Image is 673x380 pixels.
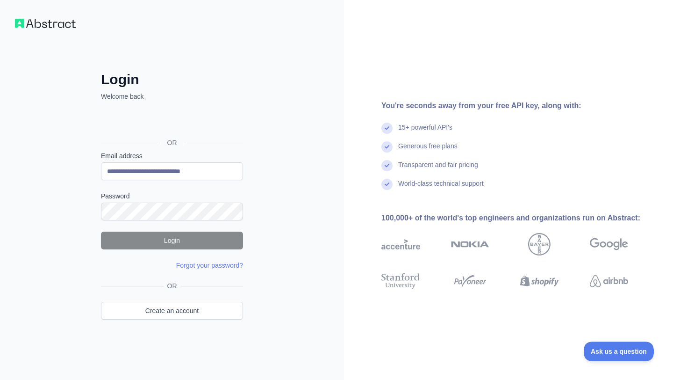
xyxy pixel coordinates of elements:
[451,233,490,256] img: nokia
[101,191,243,201] label: Password
[164,281,181,291] span: OR
[520,271,559,291] img: shopify
[101,92,243,101] p: Welcome back
[101,71,243,88] h2: Login
[381,271,420,291] img: stanford university
[381,179,393,190] img: check mark
[590,233,629,256] img: google
[176,262,243,269] a: Forgot your password?
[584,342,654,361] iframe: Toggle Customer Support
[381,233,420,256] img: accenture
[381,160,393,171] img: check mark
[528,233,551,256] img: bayer
[101,151,243,161] label: Email address
[590,271,629,291] img: airbnb
[398,179,484,197] div: World-class technical support
[398,141,458,160] div: Generous free plans
[381,141,393,153] img: check mark
[381,212,658,224] div: 100,000+ of the world's top engineers and organizations run on Abstract:
[451,271,490,291] img: payoneer
[381,123,393,134] img: check mark
[96,111,246,132] iframe: Sign in with Google Button
[381,100,658,111] div: You're seconds away from your free API key, along with:
[160,138,185,147] span: OR
[15,19,76,28] img: Workflow
[101,232,243,249] button: Login
[101,302,243,320] a: Create an account
[398,160,478,179] div: Transparent and fair pricing
[398,123,452,141] div: 15+ powerful API's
